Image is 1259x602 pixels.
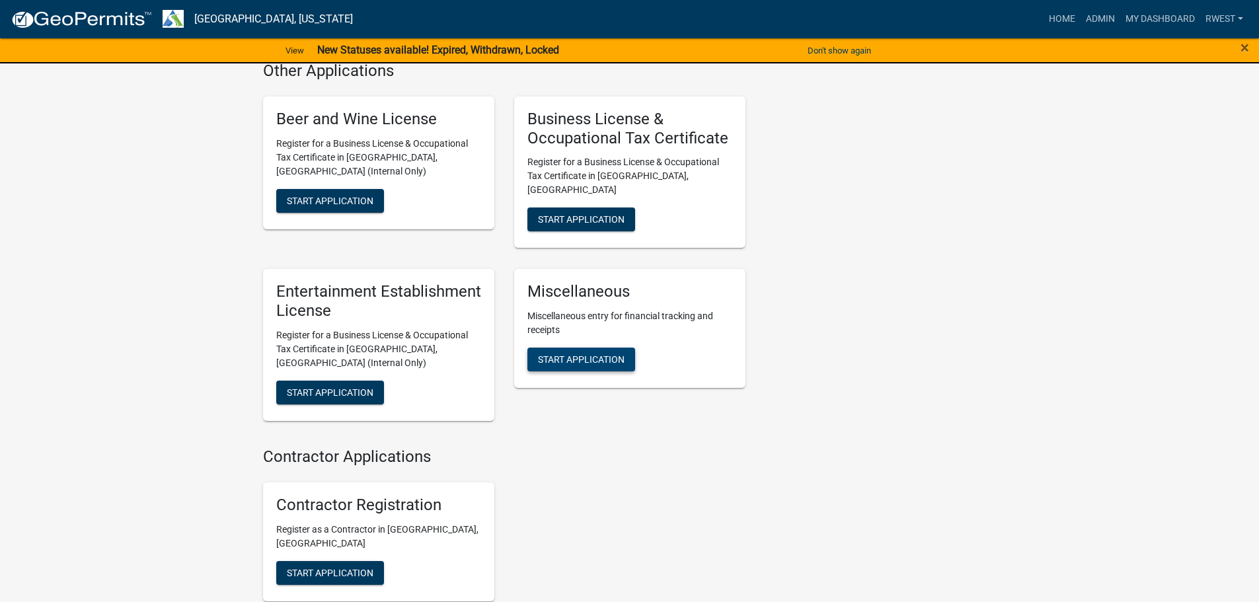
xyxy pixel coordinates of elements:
[538,354,625,365] span: Start Application
[1240,40,1249,56] button: Close
[276,282,481,320] h5: Entertainment Establishment License
[276,381,384,404] button: Start Application
[1120,7,1200,32] a: My Dashboard
[276,496,481,515] h5: Contractor Registration
[276,523,481,550] p: Register as a Contractor in [GEOGRAPHIC_DATA], [GEOGRAPHIC_DATA]
[1200,7,1248,32] a: rwest
[527,155,732,197] p: Register for a Business License & Occupational Tax Certificate in [GEOGRAPHIC_DATA], [GEOGRAPHIC_...
[276,328,481,370] p: Register for a Business License & Occupational Tax Certificate in [GEOGRAPHIC_DATA], [GEOGRAPHIC_...
[263,447,745,467] h4: Contractor Applications
[287,195,373,206] span: Start Application
[276,561,384,585] button: Start Application
[276,110,481,129] h5: Beer and Wine License
[527,348,635,371] button: Start Application
[1240,38,1249,57] span: ×
[527,207,635,231] button: Start Application
[1081,7,1120,32] a: Admin
[263,61,745,81] h4: Other Applications
[194,8,353,30] a: [GEOGRAPHIC_DATA], [US_STATE]
[276,137,481,178] p: Register for a Business License & Occupational Tax Certificate in [GEOGRAPHIC_DATA], [GEOGRAPHIC_...
[276,189,384,213] button: Start Application
[527,110,732,148] h5: Business License & Occupational Tax Certificate
[527,282,732,301] h5: Miscellaneous
[802,40,876,61] button: Don't show again
[263,61,745,432] wm-workflow-list-section: Other Applications
[1044,7,1081,32] a: Home
[287,387,373,398] span: Start Application
[280,40,309,61] a: View
[527,309,732,337] p: Miscellaneous entry for financial tracking and receipts
[163,10,184,28] img: Troup County, Georgia
[538,214,625,225] span: Start Application
[317,44,559,56] strong: New Statuses available! Expired, Withdrawn, Locked
[287,567,373,578] span: Start Application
